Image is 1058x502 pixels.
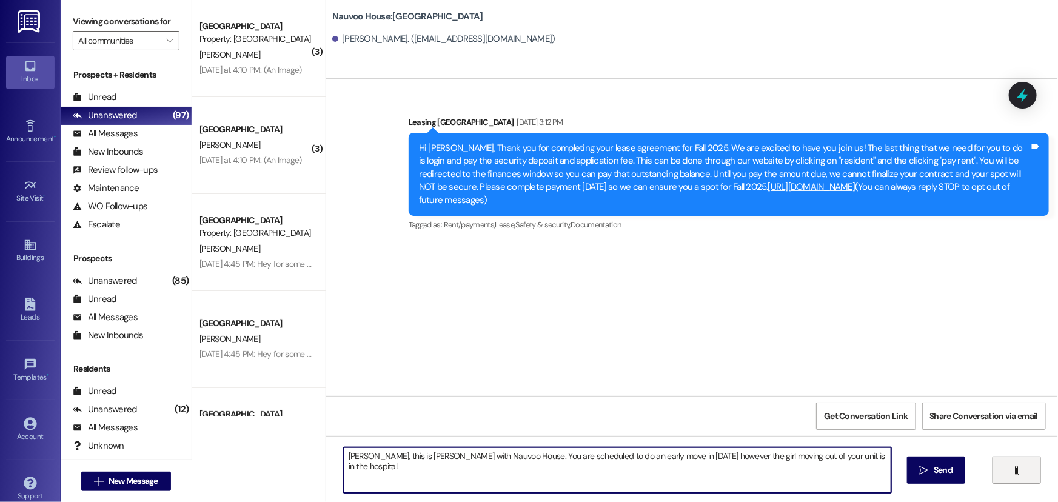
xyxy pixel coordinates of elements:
a: Buildings [6,235,55,267]
span: [PERSON_NAME] [199,243,260,254]
div: Escalate [73,218,120,231]
a: [URL][DOMAIN_NAME] [768,181,855,193]
div: [GEOGRAPHIC_DATA] [199,123,312,136]
div: Unread [73,293,116,306]
img: ResiDesk Logo [18,10,42,33]
div: New Inbounds [73,329,143,342]
div: WO Follow-ups [73,200,147,213]
span: Send [934,464,953,477]
div: [GEOGRAPHIC_DATA] [199,317,312,330]
textarea: [PERSON_NAME], this is [PERSON_NAME] with Nauvoo House. You are scheduled to do an early move in ... [344,447,891,493]
div: [DATE] at 4:10 PM: (An Image) [199,64,302,75]
div: Leasing [GEOGRAPHIC_DATA] [409,116,1049,133]
a: Inbox [6,56,55,89]
div: (97) [170,106,192,125]
a: Templates • [6,354,55,387]
div: (85) [169,272,192,290]
span: • [47,371,49,380]
div: Hi [PERSON_NAME], Thank you for completing your lease agreement for Fall 2025. We are excited to ... [419,142,1030,207]
i:  [166,36,173,45]
div: All Messages [73,421,138,434]
span: Safety & security , [515,219,571,230]
div: Review follow-ups [73,164,158,176]
div: Unread [73,385,116,398]
a: Leads [6,294,55,327]
div: Unread [73,91,116,104]
button: Send [907,457,966,484]
input: All communities [78,31,160,50]
div: [DATE] 4:45 PM: Hey for some reason my balance isn't showing up in resident portal [199,349,493,360]
span: [PERSON_NAME] [199,49,260,60]
label: Viewing conversations for [73,12,179,31]
div: [GEOGRAPHIC_DATA] [199,408,312,421]
div: [GEOGRAPHIC_DATA] [199,20,312,33]
span: Rent/payments , [444,219,495,230]
span: Get Conversation Link [824,410,908,423]
span: [PERSON_NAME] [199,333,260,344]
button: New Message [81,472,171,491]
div: (12) [172,400,192,419]
div: New Inbounds [73,146,143,158]
span: Documentation [571,219,621,230]
div: Maintenance [73,182,139,195]
b: Nauvoo House: [GEOGRAPHIC_DATA] [332,10,483,23]
div: All Messages [73,127,138,140]
span: [PERSON_NAME] [199,139,260,150]
span: New Message [109,475,158,487]
div: Unanswered [73,109,137,122]
button: Share Conversation via email [922,403,1046,430]
div: All Messages [73,311,138,324]
div: [PERSON_NAME]. ([EMAIL_ADDRESS][DOMAIN_NAME]) [332,33,555,45]
span: Lease , [495,219,515,230]
span: • [54,133,56,141]
div: Prospects [61,252,192,265]
div: Tagged as: [409,216,1049,233]
i:  [920,466,929,475]
i:  [1013,466,1022,475]
div: [DATE] 4:45 PM: Hey for some reason my balance isn't showing up in resident portal [199,258,493,269]
a: Account [6,413,55,446]
div: Prospects + Residents [61,69,192,81]
span: Share Conversation via email [930,410,1038,423]
i:  [94,477,103,486]
span: • [44,192,45,201]
div: Unanswered [73,275,137,287]
div: Unknown [73,440,124,452]
div: Unanswered [73,403,137,416]
a: Site Visit • [6,175,55,208]
div: Property: [GEOGRAPHIC_DATA] [199,33,312,45]
div: Property: [GEOGRAPHIC_DATA] [199,227,312,239]
div: Residents [61,363,192,375]
div: [DATE] 3:12 PM [514,116,563,129]
div: [DATE] at 4:10 PM: (An Image) [199,155,302,166]
div: [GEOGRAPHIC_DATA] [199,214,312,227]
button: Get Conversation Link [816,403,916,430]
